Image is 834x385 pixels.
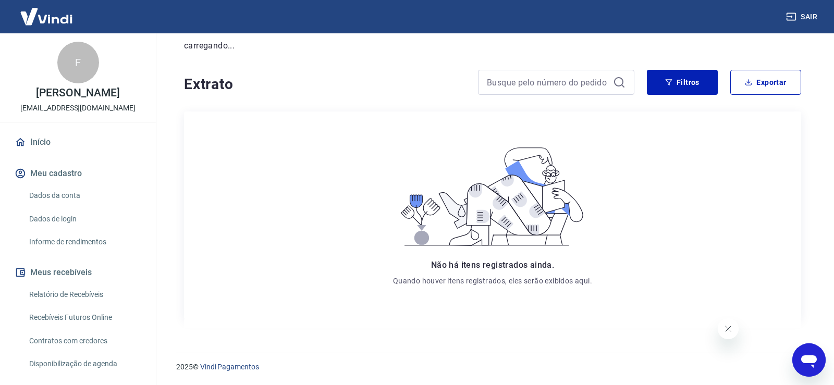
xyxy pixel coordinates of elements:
[25,231,143,253] a: Informe de rendimentos
[184,40,801,52] p: carregando...
[13,1,80,32] img: Vindi
[13,162,143,185] button: Meu cadastro
[25,185,143,206] a: Dados da conta
[25,208,143,230] a: Dados de login
[718,318,739,339] iframe: Fechar mensagem
[25,284,143,305] a: Relatório de Recebíveis
[25,307,143,328] a: Recebíveis Futuros Online
[13,131,143,154] a: Início
[25,353,143,375] a: Disponibilização de agenda
[184,74,465,95] h4: Extrato
[647,70,718,95] button: Filtros
[393,276,592,286] p: Quando houver itens registrados, eles serão exibidos aqui.
[57,42,99,83] div: F
[36,88,119,98] p: [PERSON_NAME]
[25,330,143,352] a: Contratos com credores
[13,261,143,284] button: Meus recebíveis
[784,7,821,27] button: Sair
[487,74,609,90] input: Busque pelo número do pedido
[176,362,809,372] p: 2025 ©
[431,260,554,270] span: Não há itens registrados ainda.
[200,363,259,371] a: Vindi Pagamentos
[6,7,88,16] span: Olá! Precisa de ajuda?
[730,70,801,95] button: Exportar
[792,343,826,377] iframe: Botão para abrir a janela de mensagens
[20,103,136,114] p: [EMAIL_ADDRESS][DOMAIN_NAME]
